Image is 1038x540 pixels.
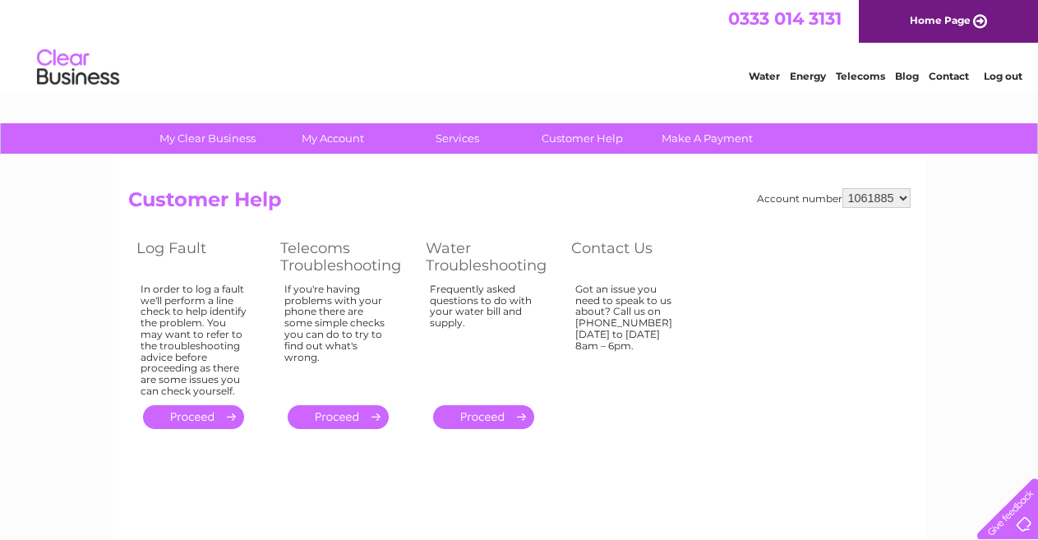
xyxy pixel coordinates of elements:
div: Clear Business is a trading name of Verastar Limited (registered in [GEOGRAPHIC_DATA] No. 3667643... [131,9,908,80]
a: Customer Help [514,123,650,154]
th: Water Troubleshooting [418,235,563,279]
a: My Account [265,123,400,154]
h2: Customer Help [128,188,911,219]
a: Contact [929,70,969,82]
a: Telecoms [836,70,885,82]
a: Log out [984,70,1022,82]
a: Energy [790,70,826,82]
a: . [288,405,389,429]
div: Account number [757,188,911,208]
a: My Clear Business [140,123,275,154]
a: 0333 014 3131 [728,8,842,29]
img: logo.png [36,43,120,93]
th: Contact Us [563,235,707,279]
a: . [143,405,244,429]
div: Got an issue you need to speak to us about? Call us on [PHONE_NUMBER] [DATE] to [DATE] 8am – 6pm. [575,284,682,390]
th: Telecoms Troubleshooting [272,235,418,279]
div: Frequently asked questions to do with your water bill and supply. [430,284,538,390]
a: Services [390,123,525,154]
div: In order to log a fault we'll perform a line check to help identify the problem. You may want to ... [141,284,247,397]
a: Water [749,70,780,82]
a: Blog [895,70,919,82]
th: Log Fault [128,235,272,279]
div: If you're having problems with your phone there are some simple checks you can do to try to find ... [284,284,393,390]
a: Make A Payment [639,123,775,154]
a: . [433,405,534,429]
